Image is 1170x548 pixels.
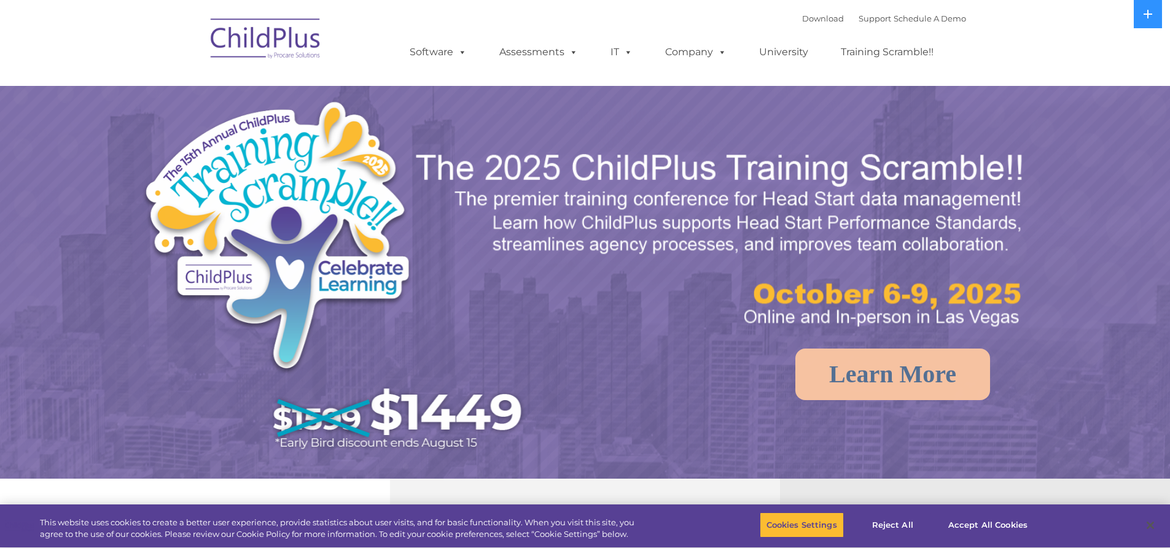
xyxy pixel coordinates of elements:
[894,14,966,23] a: Schedule A Demo
[760,512,844,538] button: Cookies Settings
[829,40,946,64] a: Training Scramble!!
[859,14,891,23] a: Support
[397,40,479,64] a: Software
[205,10,327,71] img: ChildPlus by Procare Solutions
[598,40,645,64] a: IT
[795,349,990,400] a: Learn More
[487,40,590,64] a: Assessments
[854,512,931,538] button: Reject All
[802,14,844,23] a: Download
[802,14,966,23] font: |
[653,40,739,64] a: Company
[40,517,644,541] div: This website uses cookies to create a better user experience, provide statistics about user visit...
[747,40,821,64] a: University
[1137,512,1164,539] button: Close
[942,512,1034,538] button: Accept All Cookies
